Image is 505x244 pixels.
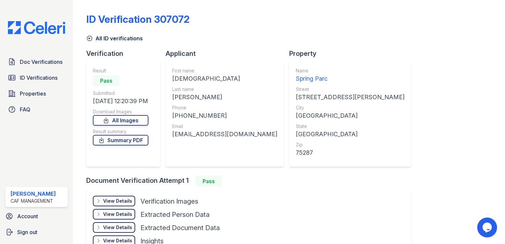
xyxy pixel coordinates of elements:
[296,111,405,120] div: [GEOGRAPHIC_DATA]
[93,115,148,126] a: All Images
[5,87,68,100] a: Properties
[86,34,143,42] a: All ID verifications
[103,237,132,244] div: View Details
[140,223,220,232] div: Extracted Document Data
[86,13,190,25] div: ID Verification 307072
[296,148,405,157] div: 75287
[93,108,148,115] div: Download Images
[296,74,405,83] div: Spring Parc
[17,212,38,220] span: Account
[172,86,277,93] div: Last name
[166,49,289,58] div: Applicant
[20,90,46,98] span: Properties
[296,93,405,102] div: [STREET_ADDRESS][PERSON_NAME]
[93,97,148,106] div: [DATE] 12:20:39 PM
[296,130,405,139] div: [GEOGRAPHIC_DATA]
[3,210,70,223] a: Account
[20,74,58,82] span: ID Verifications
[477,218,498,237] iframe: chat widget
[17,228,37,236] span: Sign out
[3,225,70,239] a: Sign out
[93,75,119,86] div: Pass
[296,86,405,93] div: Street
[172,74,277,83] div: [DEMOGRAPHIC_DATA]
[5,55,68,68] a: Doc Verifications
[103,211,132,218] div: View Details
[86,176,416,186] div: Document Verification Attempt 1
[11,198,56,204] div: CAF Management
[172,104,277,111] div: Phone
[86,49,166,58] div: Verification
[5,71,68,84] a: ID Verifications
[20,58,62,66] span: Doc Verifications
[296,67,405,74] div: Name
[93,90,148,97] div: Submitted
[172,67,277,74] div: First name
[172,93,277,102] div: [PERSON_NAME]
[172,130,277,139] div: [EMAIL_ADDRESS][DOMAIN_NAME]
[172,111,277,120] div: [PHONE_NUMBER]
[172,123,277,130] div: Email
[140,197,198,206] div: Verification Images
[296,123,405,130] div: State
[103,198,132,204] div: View Details
[5,103,68,116] a: FAQ
[20,105,30,113] span: FAQ
[195,176,222,186] div: Pass
[296,104,405,111] div: City
[296,67,405,83] a: Name Spring Parc
[296,142,405,148] div: Zip
[103,224,132,231] div: View Details
[11,190,56,198] div: [PERSON_NAME]
[3,21,70,34] img: CE_Logo_Blue-a8612792a0a2168367f1c8372b55b34899dd931a85d93a1a3d3e32e68fde9ad4.png
[93,128,148,135] div: Result summary
[289,49,416,58] div: Property
[140,210,210,219] div: Extracted Person Data
[93,67,148,74] div: Result
[93,135,148,145] a: Summary PDF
